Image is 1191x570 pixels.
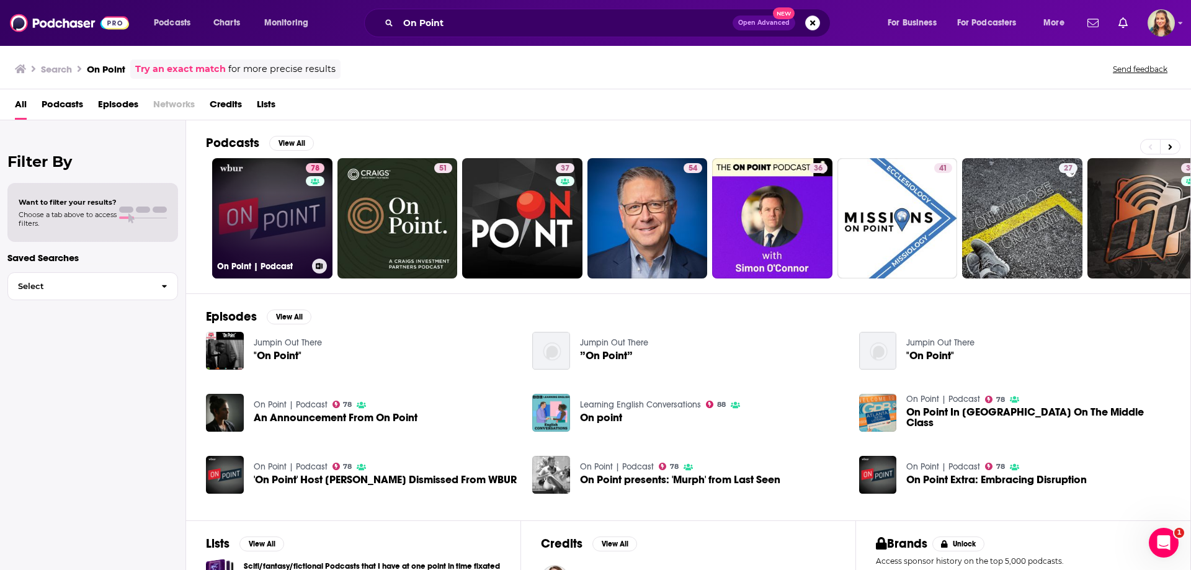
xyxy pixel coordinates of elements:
a: On Point | Podcast [580,461,654,472]
a: 88 [706,401,726,408]
img: On Point presents: 'Murph' from Last Seen [532,456,570,494]
button: Unlock [932,537,985,551]
a: On Point | Podcast [254,399,328,410]
a: Show notifications dropdown [1113,12,1133,33]
a: 78 [332,401,352,408]
span: 41 [939,163,947,175]
img: On Point In Atlanta On The Middle Class [859,394,897,432]
a: 54 [587,158,708,278]
a: Episodes [98,94,138,120]
span: 88 [717,402,726,407]
a: "On Point" [859,332,897,370]
span: 54 [689,163,697,175]
img: User Profile [1148,9,1175,37]
span: 51 [439,163,447,175]
button: View All [239,537,284,551]
div: Search podcasts, credits, & more... [376,9,842,37]
span: On Point Extra: Embracing Disruption [906,474,1087,485]
span: 78 [311,163,319,175]
h2: Lists [206,536,230,551]
a: Learning English Conversations [580,399,701,410]
span: 78 [343,464,352,470]
input: Search podcasts, credits, & more... [398,13,733,33]
a: "On Point" [254,350,301,361]
img: An Announcement From On Point [206,394,244,432]
img: "On Point" [206,332,244,370]
a: ”On Point” [580,350,633,361]
button: Open AdvancedNew [733,16,795,30]
a: Charts [205,13,248,33]
a: 27 [962,158,1082,278]
span: Charts [213,14,240,32]
span: More [1043,14,1064,32]
span: Networks [153,94,195,120]
a: CreditsView All [541,536,637,551]
a: "On Point" [906,350,954,361]
a: Jumpin Out There [906,337,975,348]
button: open menu [1035,13,1080,33]
a: 37 [556,163,574,173]
img: On point [532,394,570,432]
a: 78 [985,463,1005,470]
h3: On Point | Podcast [217,261,307,272]
span: 37 [561,163,569,175]
a: 78On Point | Podcast [212,158,332,278]
span: for more precise results [228,62,336,76]
button: open menu [145,13,207,33]
p: Access sponsor history on the top 5,000 podcasts. [876,556,1171,566]
a: 78 [306,163,324,173]
span: Podcasts [154,14,190,32]
span: Logged in as adriana.guzman [1148,9,1175,37]
button: View All [267,309,311,324]
button: open menu [879,13,952,33]
a: PodcastsView All [206,135,314,151]
a: ”On Point” [532,332,570,370]
a: On Point In Atlanta On The Middle Class [906,407,1171,428]
a: Podchaser - Follow, Share and Rate Podcasts [10,11,129,35]
a: 41 [934,163,952,173]
img: On Point Extra: Embracing Disruption [859,456,897,494]
img: 'On Point' Host Tom Ashbrook Dismissed From WBUR [206,456,244,494]
a: An Announcement From On Point [254,412,417,423]
a: 54 [684,163,702,173]
span: New [773,7,795,19]
a: Jumpin Out There [580,337,648,348]
a: Jumpin Out There [254,337,322,348]
span: All [15,94,27,120]
button: open menu [949,13,1035,33]
a: On Point | Podcast [906,394,980,404]
a: 78 [332,463,352,470]
button: open menu [256,13,324,33]
a: 51 [337,158,458,278]
button: Send feedback [1109,64,1171,74]
a: EpisodesView All [206,309,311,324]
a: Lists [257,94,275,120]
a: On Point | Podcast [254,461,328,472]
h2: Brands [876,536,927,551]
h3: Search [41,63,72,75]
span: For Podcasters [957,14,1017,32]
a: On Point presents: 'Murph' from Last Seen [580,474,780,485]
h2: Filter By [7,153,178,171]
a: 78 [659,463,679,470]
button: Show profile menu [1148,9,1175,37]
button: View All [592,537,637,551]
a: Show notifications dropdown [1082,12,1104,33]
a: Credits [210,94,242,120]
h2: Episodes [206,309,257,324]
span: Want to filter your results? [19,198,117,207]
a: 51 [434,163,452,173]
span: Podcasts [42,94,83,120]
span: 78 [670,464,679,470]
h3: On Point [87,63,125,75]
